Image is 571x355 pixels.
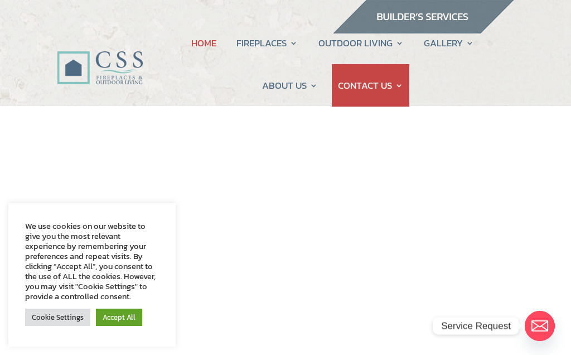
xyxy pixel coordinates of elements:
a: Email [525,311,555,341]
a: Accept All [96,309,142,326]
img: CSS Fireplaces & Outdoor Living (Formerly Construction Solutions & Supply)- Jacksonville Ormond B... [57,28,142,89]
a: ABOUT US [262,64,318,107]
div: We use cookies on our website to give you the most relevant experience by remembering your prefer... [25,221,159,301]
a: FIREPLACES [236,22,298,64]
a: OUTDOOR LIVING [318,22,404,64]
a: GALLERY [424,22,474,64]
a: HOME [191,22,216,64]
a: Cookie Settings [25,309,90,326]
a: builder services construction supply [332,23,514,37]
a: CONTACT US [338,64,403,107]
